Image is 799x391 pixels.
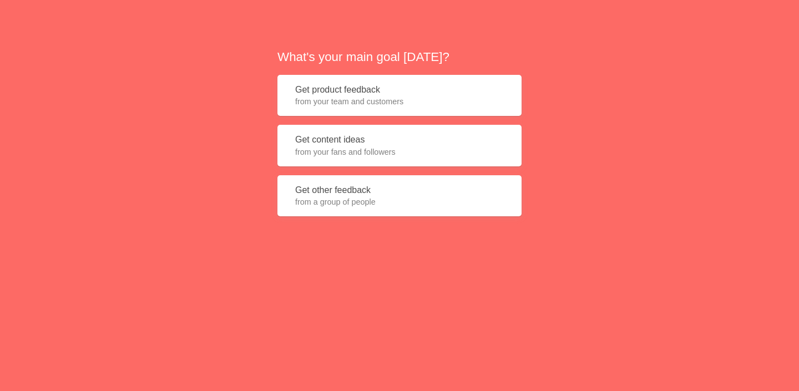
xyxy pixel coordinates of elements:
button: Get other feedbackfrom a group of people [277,175,522,217]
button: Get content ideasfrom your fans and followers [277,125,522,166]
span: from your fans and followers [295,146,504,158]
span: from a group of people [295,196,504,207]
span: from your team and customers [295,96,504,107]
button: Get product feedbackfrom your team and customers [277,75,522,116]
h2: What's your main goal [DATE]? [277,48,522,65]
